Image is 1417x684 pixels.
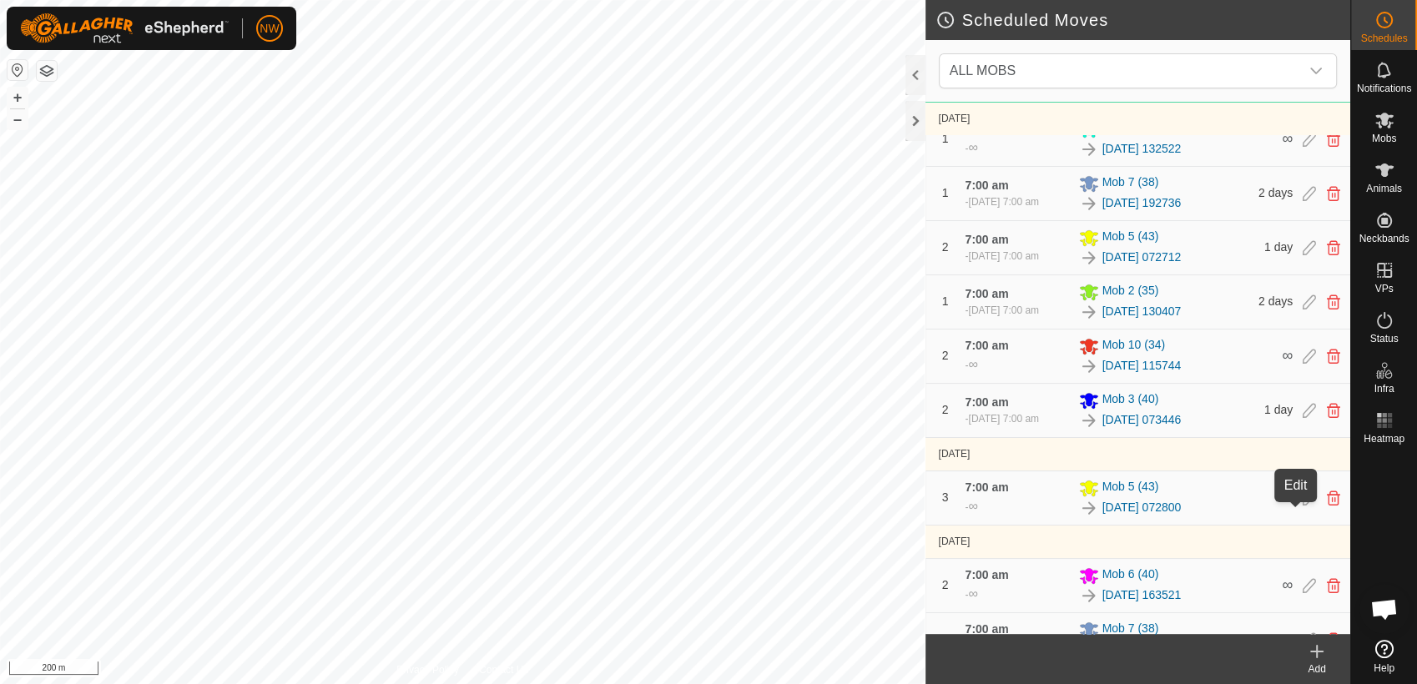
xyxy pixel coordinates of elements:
[969,357,978,371] span: ∞
[1366,184,1402,194] span: Animals
[966,249,1039,264] div: -
[966,138,978,158] div: -
[1374,284,1393,294] span: VPs
[1102,390,1159,410] span: Mob 3 (40)
[1264,240,1293,254] span: 1 day
[942,403,949,416] span: 2
[966,287,1009,300] span: 7:00 am
[1102,586,1182,604] a: [DATE] 163521
[1079,248,1099,268] img: To
[942,294,949,308] span: 1
[1102,140,1182,158] a: [DATE] 132522
[396,662,459,677] a: Privacy Policy
[966,194,1039,209] div: -
[942,632,949,646] span: 2
[1079,302,1099,322] img: To
[1102,357,1182,375] a: [DATE] 115744
[8,109,28,129] button: –
[969,499,978,513] span: ∞
[966,568,1009,581] span: 7:00 am
[1369,334,1398,344] span: Status
[966,622,1009,636] span: 7:00 am
[1102,478,1159,498] span: Mob 5 (43)
[966,339,1009,352] span: 7:00 am
[1372,133,1396,143] span: Mobs
[969,250,1039,262] span: [DATE] 7:00 am
[942,132,949,145] span: 1
[1102,174,1159,194] span: Mob 7 (38)
[966,303,1039,318] div: -
[1079,586,1099,606] img: To
[966,355,978,375] div: -
[939,113,971,124] span: [DATE]
[8,88,28,108] button: +
[1102,194,1182,212] a: [DATE] 192736
[1079,194,1099,214] img: To
[966,496,978,516] div: -
[1102,336,1165,356] span: Mob 10 (34)
[969,304,1039,316] span: [DATE] 7:00 am
[1360,33,1407,43] span: Schedules
[942,490,949,504] span: 3
[1364,434,1404,444] span: Heatmap
[1374,663,1394,673] span: Help
[966,411,1039,426] div: -
[942,349,949,362] span: 2
[1102,228,1159,248] span: Mob 5 (43)
[1079,498,1099,518] img: To
[1258,294,1293,308] span: 2 days
[8,60,28,80] button: Reset Map
[942,240,949,254] span: 2
[1102,303,1182,320] a: [DATE] 130407
[1102,620,1159,640] span: Mob 7 (38)
[966,179,1009,192] span: 7:00 am
[943,54,1299,88] span: ALL MOBS
[966,395,1009,409] span: 7:00 am
[1299,54,1333,88] div: dropdown trigger
[1282,576,1293,593] span: ∞
[939,536,971,547] span: [DATE]
[1282,489,1293,505] span: ∞
[966,584,978,604] div: -
[1359,584,1409,634] div: Open chat
[935,10,1350,30] h2: Scheduled Moves
[1351,633,1417,680] a: Help
[1102,566,1159,586] span: Mob 6 (40)
[1102,249,1182,266] a: [DATE] 072712
[950,63,1016,78] span: ALL MOBS
[479,662,528,677] a: Contact Us
[1102,282,1159,302] span: Mob 2 (35)
[969,586,978,601] span: ∞
[966,233,1009,246] span: 7:00 am
[942,578,949,591] span: 2
[37,61,57,81] button: Map Layers
[1357,83,1411,93] span: Notifications
[942,186,949,199] span: 1
[939,448,971,460] span: [DATE]
[1102,411,1182,429] a: [DATE] 073446
[1102,499,1182,516] a: [DATE] 072800
[1258,186,1293,199] span: 2 days
[1282,130,1293,147] span: ∞
[1282,347,1293,364] span: ∞
[1079,410,1099,430] img: To
[1264,403,1293,416] span: 1 day
[969,140,978,154] span: ∞
[1282,631,1293,647] span: ∞
[260,20,279,38] span: NW
[1374,384,1394,394] span: Infra
[1079,356,1099,376] img: To
[966,480,1009,494] span: 7:00 am
[1283,661,1350,676] div: Add
[969,413,1039,425] span: [DATE] 7:00 am
[20,13,229,43] img: Gallagher Logo
[1079,139,1099,159] img: To
[1359,234,1409,244] span: Neckbands
[969,196,1039,208] span: [DATE] 7:00 am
